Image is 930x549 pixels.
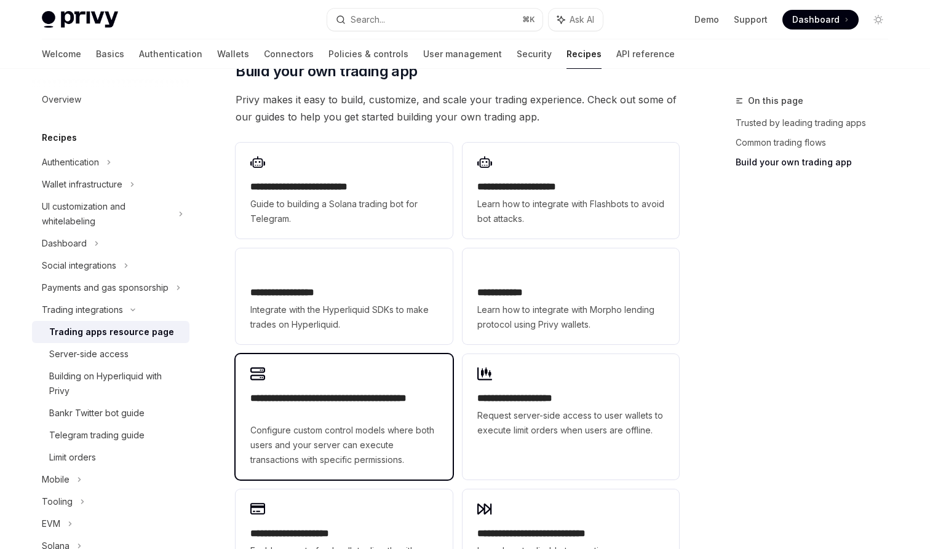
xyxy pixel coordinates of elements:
[236,91,679,125] span: Privy makes it easy to build, customize, and scale your trading experience. Check out some of our...
[570,14,594,26] span: Ask AI
[477,302,664,332] span: Learn how to integrate with Morpho lending protocol using Privy wallets.
[477,408,664,438] span: Request server-side access to user wallets to execute limit orders when users are offline.
[328,39,408,69] a: Policies & controls
[694,14,719,26] a: Demo
[32,424,189,446] a: Telegram trading guide
[49,428,145,443] div: Telegram trading guide
[32,343,189,365] a: Server-side access
[868,10,888,30] button: Toggle dark mode
[42,92,81,107] div: Overview
[782,10,859,30] a: Dashboard
[42,258,116,273] div: Social integrations
[616,39,675,69] a: API reference
[32,402,189,424] a: Bankr Twitter bot guide
[42,302,123,317] div: Trading integrations
[49,450,96,465] div: Limit orders
[49,406,145,421] div: Bankr Twitter bot guide
[264,39,314,69] a: Connectors
[351,12,385,27] div: Search...
[42,199,171,229] div: UI customization and whitelabeling
[49,325,174,339] div: Trading apps resource page
[327,9,542,31] button: Search...⌘K
[32,446,189,468] a: Limit orders
[236,248,452,344] a: **** **** **** **Integrate with the Hyperliquid SDKs to make trades on Hyperliquid.
[748,93,803,108] span: On this page
[42,155,99,170] div: Authentication
[734,14,768,26] a: Support
[736,133,898,152] a: Common trading flows
[217,39,249,69] a: Wallets
[42,177,122,192] div: Wallet infrastructure
[42,494,73,509] div: Tooling
[736,113,898,133] a: Trusted by leading trading apps
[49,347,129,361] div: Server-side access
[250,423,437,467] span: Configure custom control models where both users and your server can execute transactions with sp...
[32,89,189,111] a: Overview
[32,365,189,402] a: Building on Hyperliquid with Privy
[792,14,840,26] span: Dashboard
[736,152,898,172] a: Build your own trading app
[42,236,87,251] div: Dashboard
[250,197,437,226] span: Guide to building a Solana trading bot for Telegram.
[463,248,679,344] a: **** **** **Learn how to integrate with Morpho lending protocol using Privy wallets.
[42,516,60,531] div: EVM
[477,197,664,226] span: Learn how to integrate with Flashbots to avoid bot attacks.
[139,39,202,69] a: Authentication
[42,280,169,295] div: Payments and gas sponsorship
[49,369,182,398] div: Building on Hyperliquid with Privy
[522,15,535,25] span: ⌘ K
[32,321,189,343] a: Trading apps resource page
[42,472,70,487] div: Mobile
[42,11,118,28] img: light logo
[566,39,602,69] a: Recipes
[423,39,502,69] a: User management
[42,130,77,145] h5: Recipes
[463,354,679,480] a: **** **** **** *****Request server-side access to user wallets to execute limit orders when users...
[517,39,552,69] a: Security
[96,39,124,69] a: Basics
[250,302,437,332] span: Integrate with the Hyperliquid SDKs to make trades on Hyperliquid.
[549,9,603,31] button: Ask AI
[236,61,417,81] span: Build your own trading app
[42,39,81,69] a: Welcome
